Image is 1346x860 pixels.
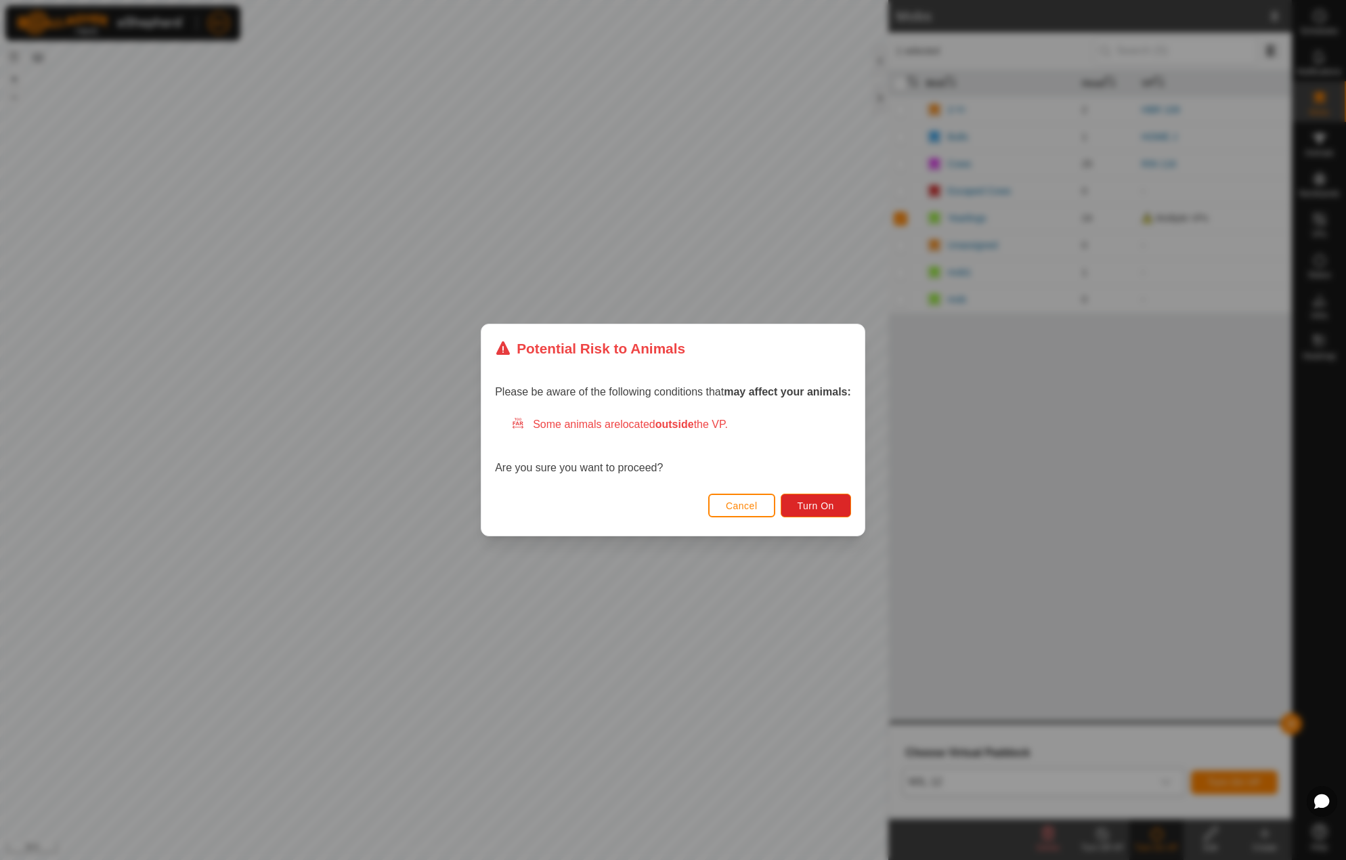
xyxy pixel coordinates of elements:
div: Some animals are [511,416,851,433]
span: located the VP. [620,418,728,430]
strong: outside [655,418,694,430]
span: Please be aware of the following conditions that [495,386,851,397]
span: Turn On [798,500,834,511]
div: Are you sure you want to proceed? [495,416,851,476]
button: Turn On [781,494,851,517]
div: Potential Risk to Animals [495,338,685,359]
strong: may affect your animals: [724,386,851,397]
span: Cancel [726,500,758,511]
button: Cancel [708,494,775,517]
